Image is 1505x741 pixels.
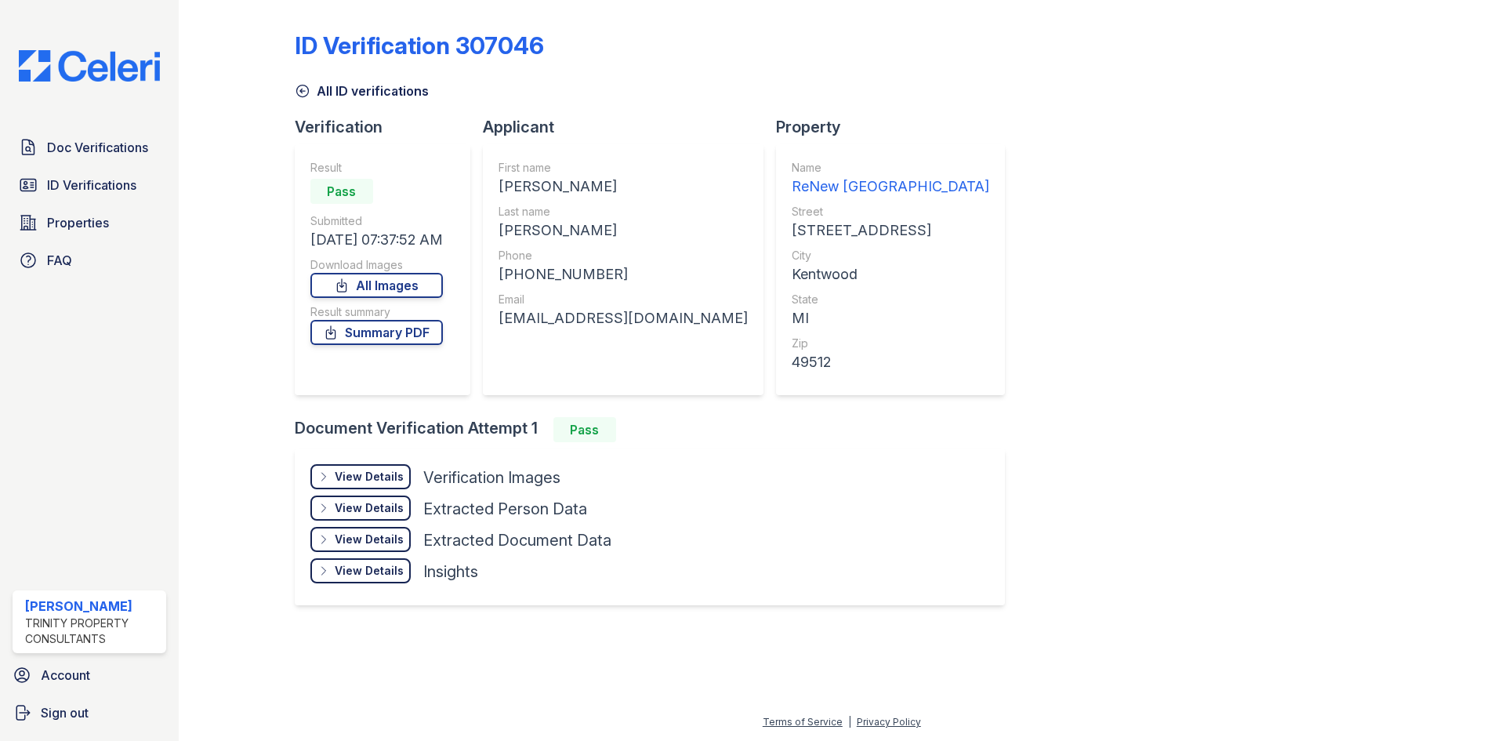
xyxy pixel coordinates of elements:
[13,207,166,238] a: Properties
[499,176,748,198] div: [PERSON_NAME]
[295,82,429,100] a: All ID verifications
[792,220,989,242] div: [STREET_ADDRESS]
[776,116,1017,138] div: Property
[47,176,136,194] span: ID Verifications
[335,563,404,579] div: View Details
[310,213,443,229] div: Submitted
[792,176,989,198] div: ReNew [GEOGRAPHIC_DATA]
[499,204,748,220] div: Last name
[295,417,1017,442] div: Document Verification Attempt 1
[499,248,748,263] div: Phone
[335,469,404,485] div: View Details
[792,292,989,307] div: State
[13,245,166,276] a: FAQ
[6,697,172,728] a: Sign out
[310,273,443,298] a: All Images
[295,31,544,60] div: ID Verification 307046
[792,160,989,176] div: Name
[763,716,843,728] a: Terms of Service
[792,204,989,220] div: Street
[13,169,166,201] a: ID Verifications
[857,716,921,728] a: Privacy Policy
[25,616,160,647] div: Trinity Property Consultants
[792,160,989,198] a: Name ReNew [GEOGRAPHIC_DATA]
[483,116,776,138] div: Applicant
[423,561,478,583] div: Insights
[499,263,748,285] div: [PHONE_NUMBER]
[423,529,611,551] div: Extracted Document Data
[310,304,443,320] div: Result summary
[423,498,587,520] div: Extracted Person Data
[47,138,148,157] span: Doc Verifications
[310,179,373,204] div: Pass
[335,500,404,516] div: View Details
[499,220,748,242] div: [PERSON_NAME]
[792,351,989,373] div: 49512
[499,292,748,307] div: Email
[499,160,748,176] div: First name
[6,50,172,82] img: CE_Logo_Blue-a8612792a0a2168367f1c8372b55b34899dd931a85d93a1a3d3e32e68fde9ad4.png
[335,532,404,547] div: View Details
[792,336,989,351] div: Zip
[41,666,90,685] span: Account
[13,132,166,163] a: Doc Verifications
[295,116,483,138] div: Verification
[310,257,443,273] div: Download Images
[792,307,989,329] div: MI
[553,417,616,442] div: Pass
[499,307,748,329] div: [EMAIL_ADDRESS][DOMAIN_NAME]
[47,251,72,270] span: FAQ
[310,320,443,345] a: Summary PDF
[310,229,443,251] div: [DATE] 07:37:52 AM
[423,467,560,489] div: Verification Images
[848,716,851,728] div: |
[6,659,172,691] a: Account
[25,597,160,616] div: [PERSON_NAME]
[310,160,443,176] div: Result
[41,703,89,722] span: Sign out
[792,248,989,263] div: City
[47,213,109,232] span: Properties
[792,263,989,285] div: Kentwood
